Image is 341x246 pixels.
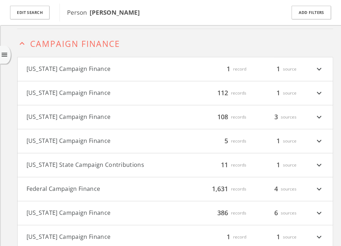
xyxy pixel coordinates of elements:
[314,112,324,122] i: expand_more
[27,136,175,146] button: [US_STATE] Campaign Finance
[10,6,49,20] button: Edit Search
[254,160,297,170] div: source
[203,136,246,146] div: records
[203,208,246,218] div: records
[215,88,231,98] span: 112
[27,184,175,194] button: Federal Campaign Finance
[274,232,283,242] span: 1
[203,184,246,194] div: records
[203,160,246,170] div: records
[67,8,140,16] span: Person
[314,208,324,218] i: expand_more
[254,136,297,146] div: source
[254,88,297,98] div: source
[224,232,233,242] span: 1
[314,64,324,74] i: expand_more
[292,6,331,20] button: Add Filters
[90,8,140,16] b: [PERSON_NAME]
[272,208,280,218] span: 6
[314,88,324,98] i: expand_more
[274,160,283,170] span: 1
[203,64,246,74] div: record
[17,39,27,48] i: expand_less
[314,232,324,242] i: expand_more
[272,112,280,122] span: 3
[203,232,246,242] div: record
[17,37,333,48] button: expand_lessCampaign Finance
[222,136,231,146] span: 5
[218,160,231,170] span: 11
[1,51,8,59] i: menu
[27,160,175,170] button: [US_STATE] State Campaign Contributions
[254,232,297,242] div: source
[203,112,246,122] div: records
[30,38,120,49] span: Campaign Finance
[314,160,324,170] i: expand_more
[209,184,231,194] span: 1,631
[272,184,280,194] span: 4
[254,64,297,74] div: source
[274,88,283,98] span: 1
[27,112,175,122] button: [US_STATE] Campaign Finance
[203,88,246,98] div: records
[224,64,233,74] span: 1
[27,232,175,242] button: [US_STATE] Campaign Finance
[27,208,175,218] button: [US_STATE] Campaign Finance
[27,64,175,74] button: [US_STATE] Campaign Finance
[215,208,231,218] span: 386
[314,184,324,194] i: expand_more
[254,208,297,218] div: sources
[314,136,324,146] i: expand_more
[274,136,283,146] span: 1
[27,88,175,98] button: [US_STATE] Campaign Finance
[215,112,231,122] span: 108
[274,64,283,74] span: 1
[254,112,297,122] div: sources
[254,184,297,194] div: sources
